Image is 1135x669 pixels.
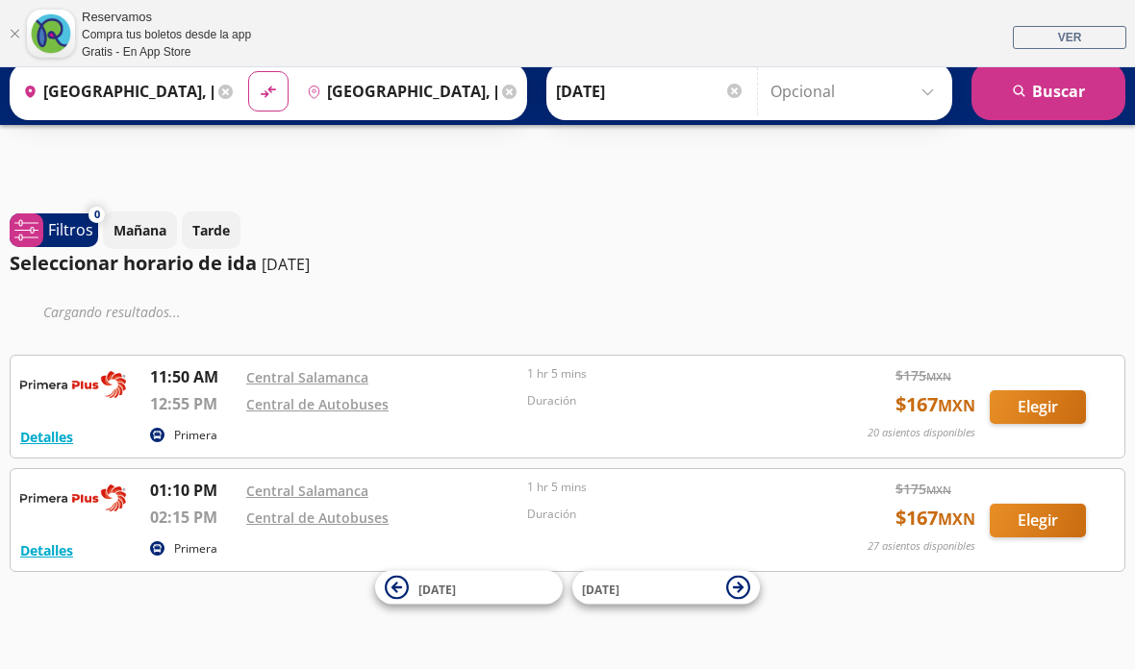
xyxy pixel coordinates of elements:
[299,67,497,115] input: Buscar Destino
[43,303,181,321] em: Cargando resultados ...
[1013,26,1126,49] a: VER
[246,395,389,413] a: Central de Autobuses
[82,26,251,43] div: Compra tus boletos desde la app
[174,540,217,557] p: Primera
[103,211,177,249] button: Mañana
[971,62,1125,120] button: Buscar
[1058,31,1082,44] span: VER
[868,538,975,555] p: 27 asientos disponibles
[20,540,73,560] button: Detalles
[20,479,126,517] img: RESERVAMOS
[375,571,563,605] button: [DATE]
[527,392,798,409] p: Duración
[938,508,975,530] small: MXN
[15,67,214,115] input: Buscar Origen
[582,581,619,597] span: [DATE]
[246,508,389,527] a: Central de Autobuses
[48,218,93,241] p: Filtros
[527,479,798,496] p: 1 hr 5 mins
[895,365,951,385] span: $ 175
[895,390,975,419] span: $ 167
[150,479,237,502] p: 01:10 PM
[182,211,240,249] button: Tarde
[20,365,126,404] img: RESERVAMOS
[926,483,951,497] small: MXN
[192,220,230,240] p: Tarde
[926,369,951,384] small: MXN
[770,67,943,115] input: Opcional
[9,28,20,39] a: Cerrar
[150,392,237,415] p: 12:55 PM
[150,365,237,388] p: 11:50 AM
[82,43,251,61] div: Gratis - En App Store
[150,506,237,529] p: 02:15 PM
[10,213,98,247] button: 0Filtros
[895,479,951,499] span: $ 175
[556,67,744,115] input: Elegir Fecha
[572,571,760,605] button: [DATE]
[990,504,1086,537] button: Elegir
[174,427,217,444] p: Primera
[10,249,257,278] p: Seleccionar horario de ida
[20,427,73,447] button: Detalles
[868,425,975,441] p: 20 asientos disponibles
[990,390,1086,424] button: Elegir
[113,220,166,240] p: Mañana
[895,504,975,533] span: $ 167
[246,482,368,500] a: Central Salamanca
[527,506,798,523] p: Duración
[94,207,100,223] span: 0
[938,395,975,416] small: MXN
[262,253,310,276] p: [DATE]
[246,368,368,386] a: Central Salamanca
[527,365,798,383] p: 1 hr 5 mins
[82,8,251,27] div: Reservamos
[418,581,456,597] span: [DATE]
